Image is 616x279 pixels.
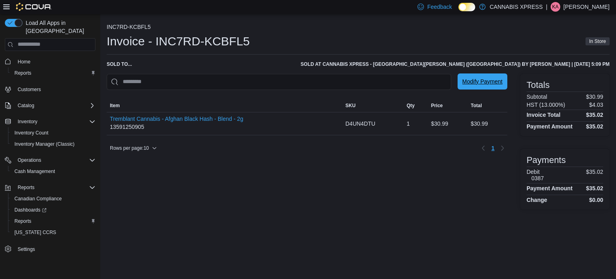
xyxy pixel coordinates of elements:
a: Dashboards [8,204,99,216]
span: [US_STATE] CCRS [14,229,56,236]
p: [PERSON_NAME] [563,2,610,12]
h6: 0387 [531,175,544,181]
a: Dashboards [11,205,50,215]
h4: Invoice Total [527,112,561,118]
button: Inventory [2,116,99,127]
a: [US_STATE] CCRS [11,228,59,237]
span: In Store [586,37,610,45]
p: | [546,2,547,12]
span: Customers [14,84,95,94]
span: Canadian Compliance [14,196,62,202]
h3: Payments [527,155,566,165]
h6: HST (13.000%) [527,102,565,108]
span: Inventory Manager (Classic) [11,139,95,149]
a: Canadian Compliance [11,194,65,204]
span: 1 [491,144,494,152]
h4: $35.02 [586,185,603,191]
button: Reports [8,67,99,79]
h4: $35.02 [586,112,603,118]
button: Canadian Compliance [8,193,99,204]
span: Reports [11,68,95,78]
span: Dashboards [14,207,47,213]
div: $30.99 [428,116,468,132]
span: Inventory Manager (Classic) [14,141,75,147]
span: Item [110,102,120,109]
h4: Payment Amount [527,185,573,191]
h6: Subtotal [527,94,547,100]
p: $30.99 [586,94,603,100]
button: Catalog [2,100,99,111]
span: Settings [18,246,35,253]
span: Total [471,102,482,109]
a: Customers [14,85,44,94]
button: Inventory [14,117,41,126]
button: Qty [403,99,428,112]
button: Inventory Count [8,127,99,138]
span: Reports [18,184,34,191]
span: Inventory Count [11,128,95,138]
span: Load All Apps in [GEOGRAPHIC_DATA] [22,19,95,35]
span: Price [431,102,443,109]
span: SKU [345,102,355,109]
span: Cash Management [14,168,55,175]
a: Inventory Count [11,128,52,138]
button: Page 1 of 1 [488,142,498,155]
p: $4.03 [589,102,603,108]
a: Cash Management [11,167,58,176]
a: Reports [11,68,34,78]
ul: Pagination for table: MemoryTable from EuiInMemoryTable [488,142,498,155]
div: 13591250905 [110,116,243,132]
h6: Sold at CANNABIS XPRESS - [GEOGRAPHIC_DATA][PERSON_NAME] ([GEOGRAPHIC_DATA]) by [PERSON_NAME] | [... [301,61,610,67]
h4: $35.02 [586,123,603,130]
img: Cova [16,3,52,11]
button: Reports [2,182,99,193]
div: $30.99 [468,116,507,132]
h4: Change [527,197,547,203]
a: Home [14,57,34,67]
span: Catalog [14,101,95,110]
span: Canadian Compliance [11,194,95,204]
button: Inventory Manager (Classic) [8,138,99,150]
button: Rows per page:10 [107,143,160,153]
span: Inventory [14,117,95,126]
span: Dark Mode [458,11,459,12]
div: Sold to ... [107,61,132,67]
span: Reports [14,183,95,192]
span: Feedback [427,3,452,11]
button: Item [107,99,342,112]
span: Reports [14,218,31,224]
h6: Debit [527,169,544,175]
span: Customers [18,86,41,93]
span: Catalog [18,102,34,109]
span: Home [14,57,95,67]
div: Kaylea Anderson-Masson [551,2,560,12]
p: $35.02 [586,169,603,181]
span: Dashboards [11,205,95,215]
h4: $0.00 [589,197,603,203]
button: Cash Management [8,166,99,177]
button: [US_STATE] CCRS [8,227,99,238]
nav: Complex example [5,53,95,276]
button: Operations [14,155,45,165]
span: Inventory [18,118,37,125]
h1: Invoice - INC7RD-KCBFL5 [107,33,250,49]
span: Rows per page : 10 [110,145,149,151]
a: Inventory Manager (Classic) [11,139,78,149]
span: Qty [407,102,415,109]
button: INC7RD-KCBFL5 [107,24,151,30]
input: Dark Mode [458,3,475,11]
nav: An example of EuiBreadcrumbs [107,24,610,32]
span: Operations [14,155,95,165]
button: Home [2,56,99,67]
button: Customers [2,83,99,95]
button: Reports [14,183,38,192]
span: Inventory Count [14,130,49,136]
h4: Payment Amount [527,123,573,130]
span: Washington CCRS [11,228,95,237]
span: Operations [18,157,41,163]
span: KA [552,2,559,12]
button: Catalog [14,101,37,110]
button: Reports [8,216,99,227]
a: Reports [11,216,34,226]
button: Previous page [478,143,488,153]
